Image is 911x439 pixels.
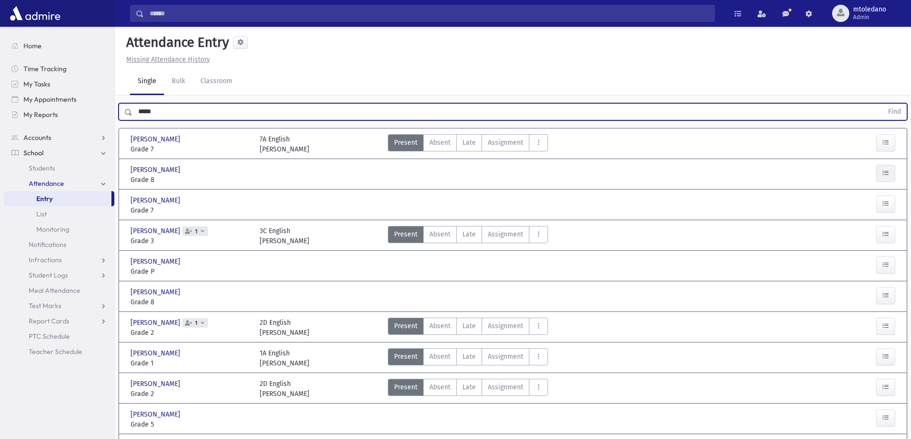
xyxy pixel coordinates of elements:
[4,161,114,176] a: Students
[23,64,66,73] span: Time Tracking
[144,5,714,22] input: Search
[131,287,182,297] span: [PERSON_NAME]
[193,320,199,326] span: 1
[4,298,114,313] a: Test Marks
[4,268,114,283] a: Student Logs
[394,352,417,362] span: Present
[488,352,523,362] span: Assignment
[131,409,182,419] span: [PERSON_NAME]
[462,138,476,148] span: Late
[23,80,50,88] span: My Tasks
[131,318,182,328] span: [PERSON_NAME]
[488,138,523,148] span: Assignment
[462,321,476,331] span: Late
[23,133,51,142] span: Accounts
[4,107,114,122] a: My Reports
[131,348,182,358] span: [PERSON_NAME]
[488,321,523,331] span: Assignment
[388,379,548,399] div: AttTypes
[429,138,450,148] span: Absent
[131,419,250,429] span: Grade 5
[462,352,476,362] span: Late
[29,164,55,172] span: Students
[4,206,114,222] a: List
[853,13,886,21] span: Admin
[388,318,548,338] div: AttTypes
[36,210,47,218] span: List
[4,92,114,107] a: My Appointments
[29,347,82,356] span: Teacher Schedule
[36,194,53,203] span: Entry
[131,134,182,144] span: [PERSON_NAME]
[388,348,548,368] div: AttTypes
[260,134,309,154] div: 7A English [PERSON_NAME]
[131,144,250,154] span: Grade 7
[29,179,64,188] span: Attendance
[4,130,114,145] a: Accounts
[29,240,66,249] span: Notifications
[23,95,77,104] span: My Appointments
[131,267,250,277] span: Grade P
[36,225,69,234] span: Monitoring
[193,228,199,235] span: 1
[126,55,210,64] u: Missing Attendance History
[4,145,114,161] a: School
[4,329,114,344] a: PTC Schedule
[29,271,68,279] span: Student Logs
[394,229,417,239] span: Present
[260,226,309,246] div: 3C English [PERSON_NAME]
[260,348,309,368] div: 1A English [PERSON_NAME]
[29,317,69,325] span: Report Cards
[131,379,182,389] span: [PERSON_NAME]
[4,38,114,54] a: Home
[4,344,114,359] a: Teacher Schedule
[4,222,114,237] a: Monitoring
[29,332,70,341] span: PTC Schedule
[131,358,250,368] span: Grade 1
[260,379,309,399] div: 2D English [PERSON_NAME]
[131,328,250,338] span: Grade 2
[193,68,240,95] a: Classroom
[29,256,62,264] span: Infractions
[4,237,114,252] a: Notifications
[394,321,417,331] span: Present
[122,34,229,51] h5: Attendance Entry
[260,318,309,338] div: 2D English [PERSON_NAME]
[4,191,111,206] a: Entry
[4,313,114,329] a: Report Cards
[462,382,476,392] span: Late
[29,286,80,295] span: Meal Attendance
[4,76,114,92] a: My Tasks
[131,175,250,185] span: Grade 8
[131,389,250,399] span: Grade 2
[429,382,450,392] span: Absent
[429,321,450,331] span: Absent
[462,229,476,239] span: Late
[29,301,61,310] span: Test Marks
[8,4,63,23] img: AdmirePro
[131,205,250,215] span: Grade 7
[488,382,523,392] span: Assignment
[131,236,250,246] span: Grade 3
[131,195,182,205] span: [PERSON_NAME]
[488,229,523,239] span: Assignment
[388,226,548,246] div: AttTypes
[394,138,417,148] span: Present
[4,61,114,76] a: Time Tracking
[4,252,114,268] a: Infractions
[131,165,182,175] span: [PERSON_NAME]
[429,229,450,239] span: Absent
[131,226,182,236] span: [PERSON_NAME]
[4,283,114,298] a: Meal Attendance
[882,104,907,120] button: Find
[429,352,450,362] span: Absent
[853,6,886,13] span: mtoledano
[164,68,193,95] a: Bulk
[130,68,164,95] a: Single
[4,176,114,191] a: Attendance
[394,382,417,392] span: Present
[23,42,42,50] span: Home
[388,134,548,154] div: AttTypes
[131,297,250,307] span: Grade 8
[122,55,210,64] a: Missing Attendance History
